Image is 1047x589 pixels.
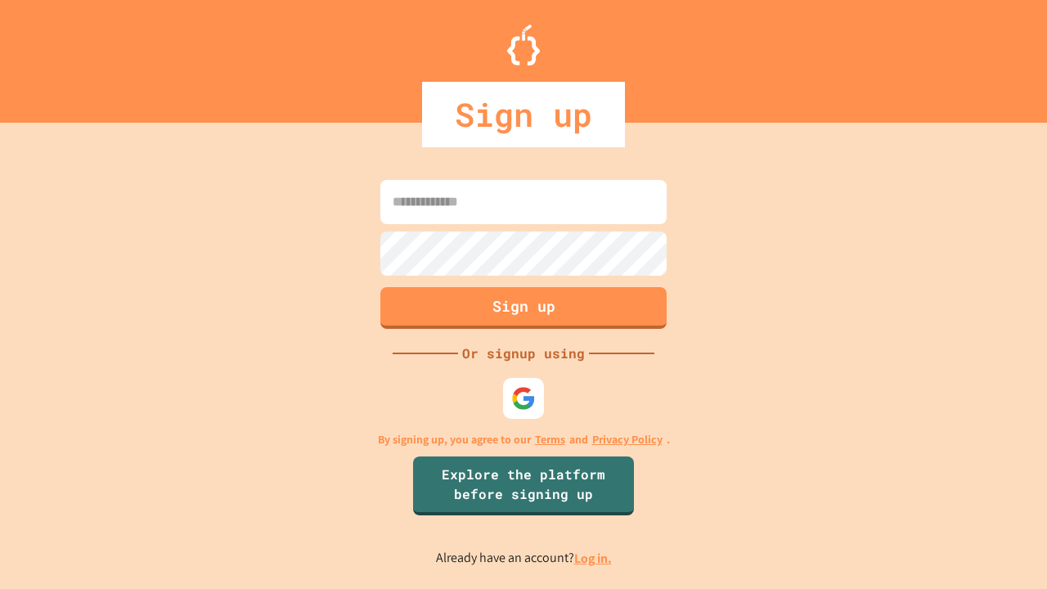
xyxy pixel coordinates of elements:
[378,431,670,448] p: By signing up, you agree to our and .
[422,82,625,147] div: Sign up
[511,386,536,411] img: google-icon.svg
[413,456,634,515] a: Explore the platform before signing up
[458,344,589,363] div: Or signup using
[574,550,612,567] a: Log in.
[592,431,663,448] a: Privacy Policy
[535,431,565,448] a: Terms
[436,548,612,569] p: Already have an account?
[507,25,540,65] img: Logo.svg
[380,287,667,329] button: Sign up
